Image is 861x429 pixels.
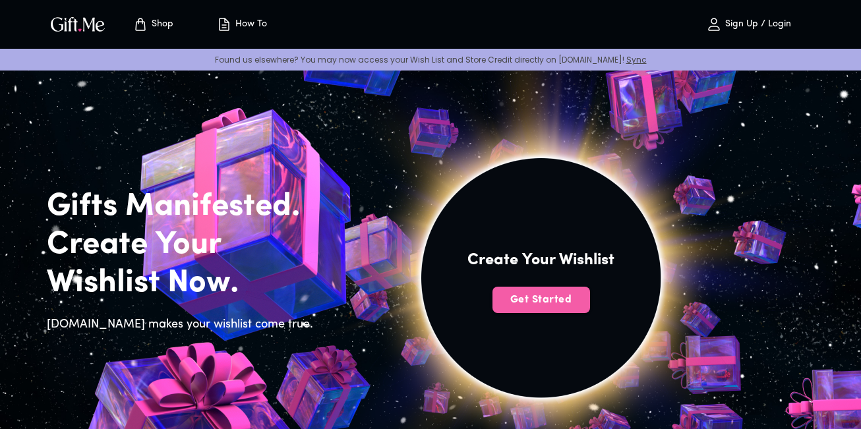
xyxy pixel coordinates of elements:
p: How To [232,19,267,30]
button: How To [205,3,278,45]
button: GiftMe Logo [47,16,109,32]
button: Sign Up / Login [682,3,814,45]
a: Sync [626,54,647,65]
img: how-to.svg [216,16,232,32]
p: Sign Up / Login [722,19,791,30]
p: Shop [148,19,173,30]
h2: Gifts Manifested. [47,188,321,226]
h2: Wishlist Now. [47,264,321,302]
h6: [DOMAIN_NAME] makes your wishlist come true. [47,316,321,334]
h4: Create Your Wishlist [467,250,614,271]
p: Found us elsewhere? You may now access your Wish List and Store Credit directly on [DOMAIN_NAME]! [11,54,850,65]
button: Get Started [492,287,590,313]
h2: Create Your [47,226,321,264]
img: GiftMe Logo [48,14,107,34]
button: Store page [117,3,189,45]
span: Get Started [492,293,590,307]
